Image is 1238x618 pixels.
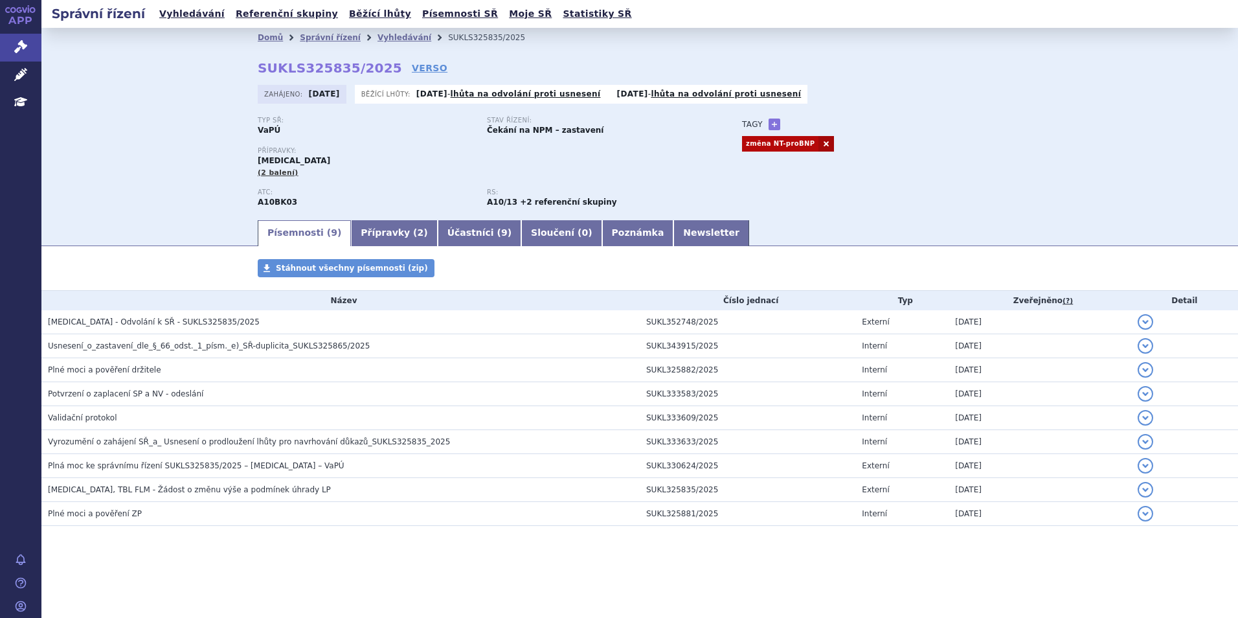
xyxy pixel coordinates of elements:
[351,220,437,246] a: Přípravky (2)
[258,198,297,207] strong: EMPAGLIFLOZIN
[949,454,1131,478] td: [DATE]
[640,334,855,358] td: SUKL343915/2025
[581,227,588,238] span: 0
[949,310,1131,334] td: [DATE]
[949,502,1131,526] td: [DATE]
[673,220,749,246] a: Newsletter
[640,502,855,526] td: SUKL325881/2025
[640,430,855,454] td: SUKL333633/2025
[258,156,330,165] span: [MEDICAL_DATA]
[640,310,855,334] td: SUKL352748/2025
[48,509,142,518] span: Plné moci a pověření ZP
[48,485,331,494] span: JARDIANCE, TBL FLM - Žádost o změnu výše a podmínek úhrady LP
[640,406,855,430] td: SUKL333609/2025
[309,89,340,98] strong: [DATE]
[487,198,517,207] strong: metformin a vildagliptin
[416,89,447,98] strong: [DATE]
[1138,434,1153,450] button: detail
[258,126,280,135] strong: VaPÚ
[520,198,616,207] strong: +2 referenční skupiny
[331,227,337,238] span: 9
[418,5,502,23] a: Písemnosti SŘ
[258,60,402,76] strong: SUKLS325835/2025
[48,461,344,470] span: Plná moc ke správnímu řízení SUKLS325835/2025 – JARDIANCE – VaPÚ
[48,365,161,374] span: Plné moci a pověření držitele
[640,454,855,478] td: SUKL330624/2025
[258,33,283,42] a: Domů
[48,413,117,422] span: Validační protokol
[949,291,1131,310] th: Zveřejněno
[949,358,1131,382] td: [DATE]
[1131,291,1238,310] th: Detail
[300,33,361,42] a: Správní řízení
[640,291,855,310] th: Číslo jednací
[949,334,1131,358] td: [DATE]
[1138,338,1153,354] button: detail
[742,136,818,152] a: změna NT-proBNP
[487,189,703,196] p: RS:
[862,365,887,374] span: Interní
[412,62,447,74] a: VERSO
[448,28,542,47] li: SUKLS325835/2025
[855,291,949,310] th: Typ
[258,259,434,277] a: Stáhnout všechny písemnosti (zip)
[769,119,780,130] a: +
[742,117,763,132] h3: Tagy
[416,89,601,99] p: -
[862,509,887,518] span: Interní
[640,382,855,406] td: SUKL333583/2025
[451,89,601,98] a: lhůta na odvolání proti usnesení
[1138,386,1153,402] button: detail
[862,317,889,326] span: Externí
[345,5,415,23] a: Běžící lhůty
[48,389,203,398] span: Potvrzení o zaplacení SP a NV - odeslání
[862,461,889,470] span: Externí
[949,478,1131,502] td: [DATE]
[487,117,703,124] p: Stav řízení:
[258,168,298,177] span: (2 balení)
[418,227,424,238] span: 2
[949,430,1131,454] td: [DATE]
[41,291,640,310] th: Název
[1138,506,1153,521] button: detail
[949,382,1131,406] td: [DATE]
[559,5,635,23] a: Statistiky SŘ
[41,5,155,23] h2: Správní řízení
[258,189,474,196] p: ATC:
[862,389,887,398] span: Interní
[1138,482,1153,498] button: detail
[1138,362,1153,378] button: detail
[48,317,260,326] span: Jardiance - Odvolání k SŘ - SUKLS325835/2025
[640,478,855,502] td: SUKL325835/2025
[258,117,474,124] p: Typ SŘ:
[1063,297,1073,306] abbr: (?)
[438,220,521,246] a: Účastníci (9)
[602,220,674,246] a: Poznámka
[264,89,305,99] span: Zahájeno:
[48,437,450,446] span: Vyrozumění o zahájení SŘ_a_ Usnesení o prodloužení lhůty pro navrhování důkazů_SUKLS325835_2025
[276,264,428,273] span: Stáhnout všechny písemnosti (zip)
[617,89,648,98] strong: [DATE]
[501,227,508,238] span: 9
[862,485,889,494] span: Externí
[1138,314,1153,330] button: detail
[862,437,887,446] span: Interní
[487,126,604,135] strong: Čekání na NPM – zastavení
[651,89,801,98] a: lhůta na odvolání proti usnesení
[377,33,431,42] a: Vyhledávání
[1138,410,1153,426] button: detail
[1138,458,1153,474] button: detail
[232,5,342,23] a: Referenční skupiny
[48,341,370,350] span: Usnesení_o_zastavení_dle_§_66_odst._1_písm._e)_SŘ-duplicita_SUKLS325865/2025
[640,358,855,382] td: SUKL325882/2025
[258,220,351,246] a: Písemnosti (9)
[521,220,602,246] a: Sloučení (0)
[258,147,716,155] p: Přípravky:
[862,341,887,350] span: Interní
[862,413,887,422] span: Interní
[361,89,413,99] span: Běžící lhůty:
[949,406,1131,430] td: [DATE]
[617,89,802,99] p: -
[155,5,229,23] a: Vyhledávání
[505,5,556,23] a: Moje SŘ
